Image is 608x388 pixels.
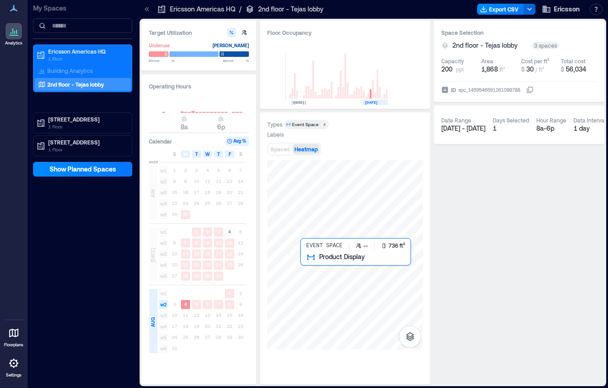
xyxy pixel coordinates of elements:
text: [DATE] [294,100,306,105]
text: 28 [183,273,188,278]
div: Area [481,57,493,65]
text: 4 [184,301,187,307]
span: [DATE] - [DATE] [441,124,485,132]
button: Show Planned Spaces [33,162,132,177]
p: [STREET_ADDRESS] [48,116,125,123]
span: [DATE] [149,248,157,262]
span: 1,868 [481,65,498,73]
span: 6p [217,123,225,131]
div: Types [267,121,282,128]
span: S [173,150,176,158]
div: 1 [493,124,529,133]
div: 3 [321,122,327,127]
text: 31 [216,273,221,278]
span: w2 [159,238,168,248]
button: Export CSV [477,4,524,15]
h3: Operating Hours [149,82,249,91]
text: 14 [183,251,188,256]
p: Ericsson Americas HQ [48,48,125,55]
text: [DATE] [292,100,304,105]
span: JUN [149,189,157,198]
button: 200 ppl [441,65,478,74]
p: [STREET_ADDRESS] [48,139,125,146]
text: 22 [194,262,199,267]
span: $ [521,66,524,72]
span: F [229,150,231,158]
text: 8 [228,301,231,307]
div: Underuse [149,41,170,50]
span: w6 [159,344,168,353]
span: Ericsson [554,5,580,14]
p: Building Analytics [47,67,93,74]
span: w4 [159,199,168,208]
span: w5 [159,333,168,342]
text: 15 [194,251,199,256]
div: [PERSON_NAME] [213,41,249,50]
p: Settings [6,372,22,378]
button: IDspc_1459546591261098788 [526,86,534,94]
text: 9 [206,240,209,245]
span: w2 [159,177,168,186]
text: 29 [194,273,199,278]
p: 1 Floor [48,123,125,130]
span: w4 [159,261,168,270]
span: Show Planned Spaces [50,165,116,174]
span: w3 [159,188,168,197]
p: Floorplans [4,342,23,348]
p: 2nd floor - Tejas lobby [258,5,323,14]
span: T [195,150,198,158]
span: w5 [159,272,168,281]
button: Spaces [269,144,292,154]
span: ppl [456,66,464,73]
span: w4 [159,322,168,331]
span: 8a [180,123,188,131]
span: Spaces [270,146,290,152]
text: 10 [216,240,221,245]
div: Labels [267,131,284,138]
span: W [205,150,210,158]
p: / [239,5,242,14]
div: 1 day [574,124,606,133]
p: My Spaces [33,4,132,13]
text: 23 [205,262,210,267]
text: 6 [206,301,209,307]
text: [DATE] [365,100,377,105]
div: 3 spaces [532,42,559,49]
p: Ericsson Americas HQ [170,5,236,14]
button: Heatmap [293,144,320,154]
div: Floor Occupancy [267,28,423,37]
a: Settings [3,352,25,381]
div: Hour Range [536,116,566,124]
a: Analytics [2,20,25,49]
div: Event Space [292,121,319,127]
span: 2nd floor - Tejas lobby [452,41,518,50]
button: Ericsson [539,2,582,17]
div: Total cost [561,57,585,65]
span: w1 [159,289,168,298]
span: Below % [149,58,175,63]
text: 16 [205,251,210,256]
h3: Calendar [149,137,172,146]
h3: Target Utilization [149,28,249,37]
h3: Space Selection [441,28,597,37]
span: Above % [223,58,249,63]
div: spc_1459546591261098788 [457,85,521,94]
text: 3 [217,229,220,234]
span: / ft² [535,66,544,72]
text: 30 [183,211,188,217]
text: 1 [195,229,198,234]
span: Heatmap [294,146,318,152]
span: 56,034 [566,65,586,73]
span: AUG [149,317,157,327]
text: 8 [195,240,198,245]
div: 8a - 6p [536,124,566,133]
button: $ 30 / ft² [521,65,557,74]
p: 2nd floor - Tejas lobby [47,81,104,88]
button: 2nd floor - Tejas lobby [452,41,529,50]
span: 30 [526,65,534,73]
text: 5 [195,301,198,307]
span: 2025 [149,159,158,165]
span: w2 [159,300,168,309]
p: 1 Floor [48,55,125,62]
div: Data Interval [574,116,606,124]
